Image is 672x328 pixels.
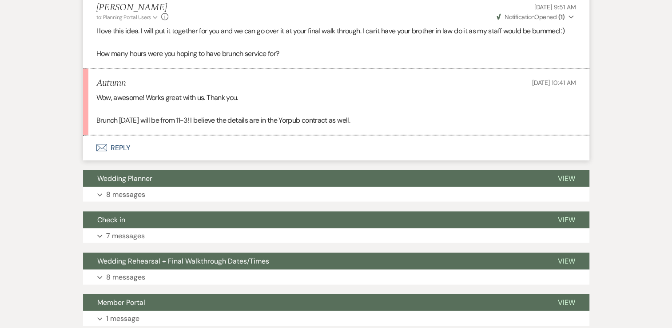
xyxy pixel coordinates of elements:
p: 8 messages [106,189,145,200]
span: Wedding Rehearsal + Final Walkthrough Dates/Times [97,256,269,266]
button: View [544,170,589,187]
strong: ( 1 ) [558,13,565,21]
span: View [558,215,575,224]
button: View [544,294,589,311]
button: View [544,212,589,228]
span: Notification [505,13,534,21]
p: I love this idea. I will put it together for you and we can go over it at your final walk through... [96,25,576,37]
span: Opened [497,13,565,21]
span: View [558,256,575,266]
button: View [544,253,589,270]
span: Member Portal [97,298,145,307]
button: Wedding Planner [83,170,544,187]
button: 1 message [83,311,589,326]
span: [DATE] 9:51 AM [534,3,576,11]
button: 8 messages [83,270,589,285]
button: Member Portal [83,294,544,311]
span: to: Planning Portal Users [96,14,151,21]
span: Wedding Planner [97,174,152,183]
button: 8 messages [83,187,589,202]
span: View [558,174,575,183]
p: Brunch [DATE] will be from 11-3! I believe the details are in the Yorpub contract as well. [96,115,576,126]
p: Wow, awesome! Works great with us. Thank you. [96,92,576,104]
button: Check in [83,212,544,228]
button: 7 messages [83,228,589,244]
span: Check in [97,215,125,224]
p: 8 messages [106,272,145,283]
h5: Autumn [96,78,126,89]
span: [DATE] 10:41 AM [532,79,576,87]
button: Reply [83,136,589,160]
span: View [558,298,575,307]
button: to: Planning Portal Users [96,13,159,21]
h5: [PERSON_NAME] [96,2,169,13]
button: NotificationOpened (1) [495,12,576,22]
p: 1 message [106,313,139,324]
p: How many hours were you hoping to have brunch service for? [96,48,576,60]
p: 7 messages [106,230,145,242]
button: Wedding Rehearsal + Final Walkthrough Dates/Times [83,253,544,270]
